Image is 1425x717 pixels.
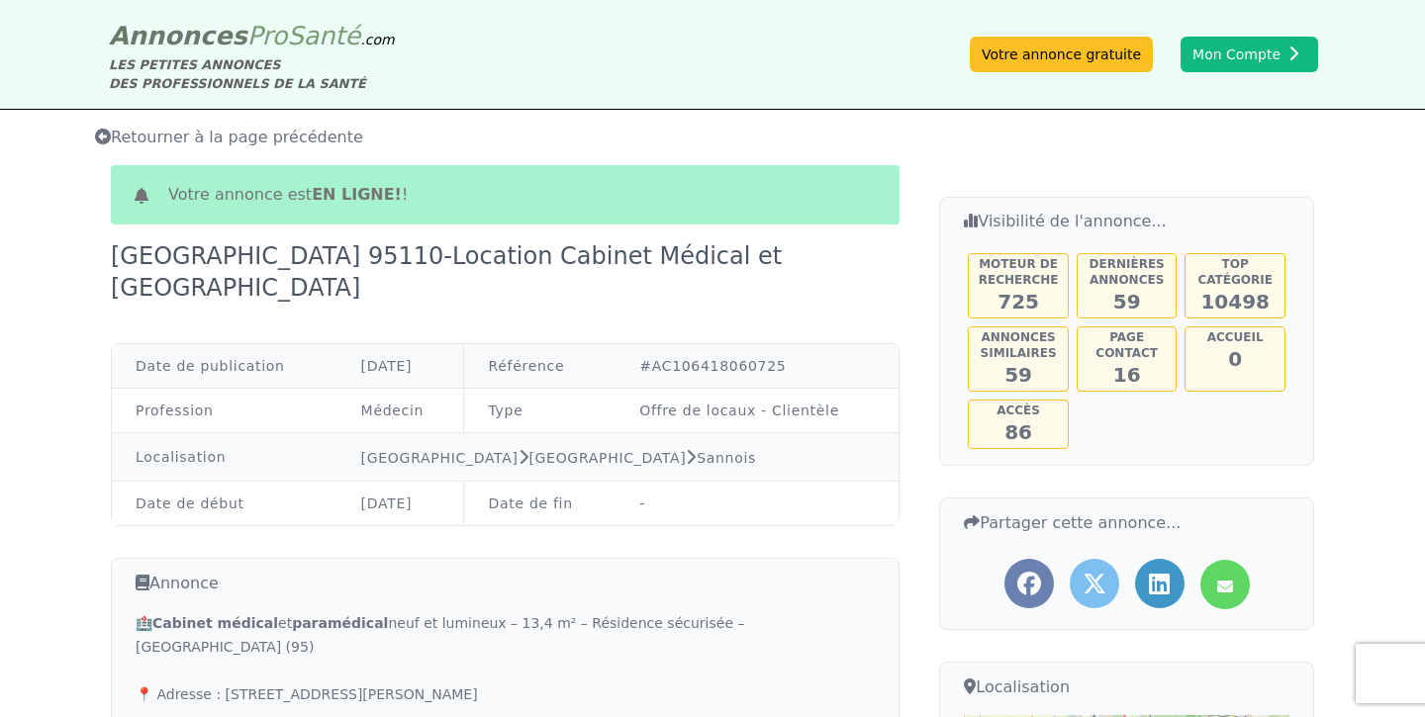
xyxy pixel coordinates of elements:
[971,403,1066,418] h5: Accès
[1004,559,1054,608] a: Partager l'annonce sur Facebook
[109,55,395,93] div: LES PETITES ANNONCES DES PROFESSIONNELS DE LA SANTÉ
[970,37,1153,72] a: Votre annonce gratuite
[1004,420,1032,444] span: 86
[697,450,756,466] a: Sannois
[152,615,278,631] strong: Cabinet médical
[111,240,900,304] div: [GEOGRAPHIC_DATA] 95110-Location Cabinet Médical et [GEOGRAPHIC_DATA]
[1181,37,1318,72] button: Mon Compte
[971,256,1066,288] h5: Moteur de recherche
[136,571,875,595] h3: Annonce
[616,344,899,389] td: #AC106418060725
[337,482,464,526] td: [DATE]
[964,210,1289,233] h3: Visibilité de l'annonce...
[112,433,337,482] td: Localisation
[1200,560,1250,609] a: Partager l'annonce par mail
[1228,347,1242,371] span: 0
[361,450,519,466] a: [GEOGRAPHIC_DATA]
[1135,559,1185,608] a: Partager l'annonce sur LinkedIn
[109,21,395,50] a: AnnoncesProSanté.com
[1080,329,1175,361] h5: Page contact
[337,344,464,389] td: [DATE]
[1070,559,1119,608] a: Partager l'annonce sur Twitter
[247,21,288,50] span: Pro
[287,21,360,50] span: Santé
[292,615,388,631] strong: paramédical
[464,389,616,433] td: Type
[997,290,1039,314] span: 725
[1004,363,1032,387] span: 59
[360,32,394,47] span: .com
[95,129,111,144] i: Retourner à la liste
[1113,363,1141,387] span: 16
[639,403,839,418] a: Offre de locaux - Clientèle
[112,344,337,389] td: Date de publication
[168,183,408,207] span: Votre annonce est !
[971,329,1066,361] h5: Annonces similaires
[109,21,247,50] span: Annonces
[1080,256,1175,288] h5: Dernières annonces
[616,482,899,526] td: -
[1187,329,1282,345] h5: Accueil
[1200,290,1270,314] span: 10498
[112,389,337,433] td: Profession
[1113,290,1141,314] span: 59
[361,403,425,418] a: Médecin
[464,344,616,389] td: Référence
[1187,256,1282,288] h5: Top catégorie
[95,128,363,146] span: Retourner à la page précédente
[964,510,1289,535] h3: Partager cette annonce...
[964,674,1289,699] h3: Localisation
[528,450,686,466] a: [GEOGRAPHIC_DATA]
[464,482,616,526] td: Date de fin
[112,482,337,526] td: Date de début
[312,185,402,204] b: en ligne!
